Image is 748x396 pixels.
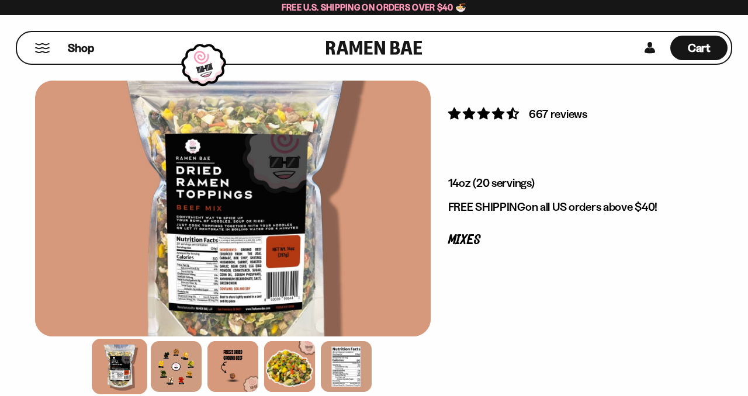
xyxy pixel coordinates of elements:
[68,36,94,60] a: Shop
[68,40,94,56] span: Shop
[34,43,50,53] button: Mobile Menu Trigger
[448,106,521,121] span: 4.64 stars
[688,41,711,55] span: Cart
[448,200,695,214] p: on all US orders above $40!
[448,235,695,246] p: Mixes
[529,107,587,121] span: 667 reviews
[670,32,728,64] a: Cart
[448,200,525,214] strong: FREE SHIPPING
[282,2,467,13] span: Free U.S. Shipping on Orders over $40 🍜
[448,176,695,190] p: 14oz (20 servings)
